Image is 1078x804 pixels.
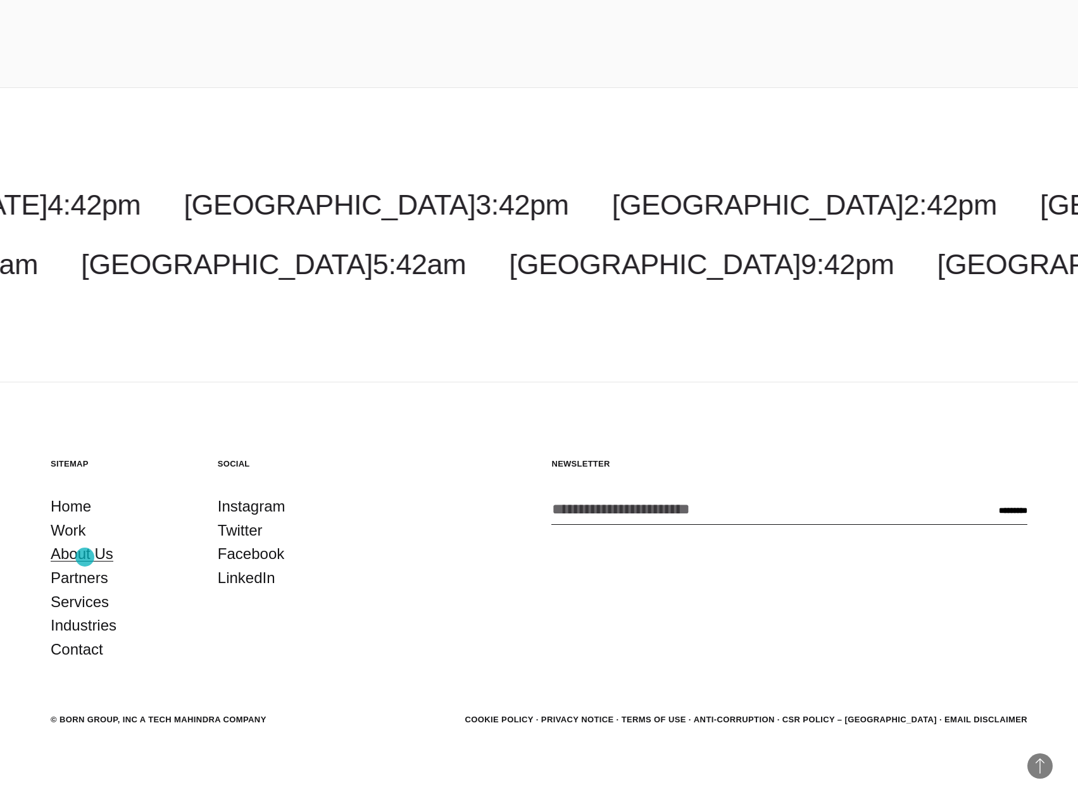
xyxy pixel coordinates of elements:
a: Contact [51,638,103,662]
a: Industries [51,613,116,638]
a: [GEOGRAPHIC_DATA]5:42am [81,248,466,280]
span: 9:42pm [801,248,894,280]
a: Cookie Policy [465,715,533,724]
span: 2:42pm [904,189,997,221]
a: About Us [51,542,113,566]
a: LinkedIn [218,566,275,590]
span: 5:42am [373,248,466,280]
a: Instagram [218,494,285,518]
a: [GEOGRAPHIC_DATA]3:42pm [184,189,568,221]
a: [GEOGRAPHIC_DATA]2:42pm [612,189,997,221]
a: Home [51,494,91,518]
button: Back to Top [1027,753,1053,779]
a: Facebook [218,542,284,566]
a: Work [51,518,86,543]
a: Services [51,590,109,614]
h5: Newsletter [551,458,1027,469]
a: CSR POLICY – [GEOGRAPHIC_DATA] [782,715,937,724]
a: Partners [51,566,108,590]
h5: Social [218,458,360,469]
h5: Sitemap [51,458,192,469]
span: 3:42pm [475,189,568,221]
a: Privacy Notice [541,715,614,724]
a: Terms of Use [622,715,686,724]
div: © BORN GROUP, INC A Tech Mahindra Company [51,713,266,726]
a: Twitter [218,518,263,543]
a: Email Disclaimer [944,715,1027,724]
span: 4:42pm [47,189,141,221]
a: Anti-Corruption [694,715,775,724]
a: [GEOGRAPHIC_DATA]9:42pm [509,248,894,280]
